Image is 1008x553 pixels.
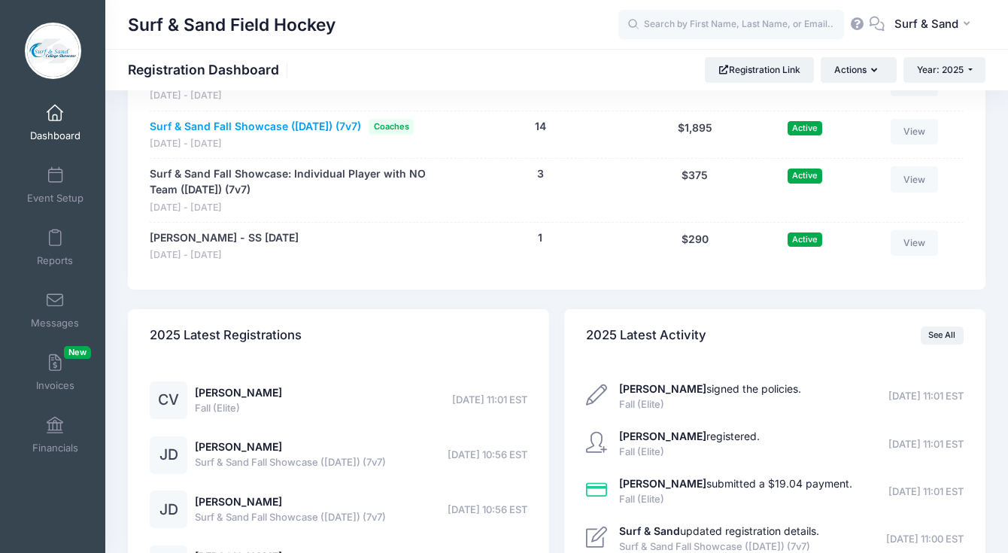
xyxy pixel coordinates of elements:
[150,314,302,357] h4: 2025 Latest Registrations
[150,248,299,263] span: [DATE] - [DATE]
[894,16,958,32] span: Surf & Sand
[150,89,408,103] span: [DATE] - [DATE]
[195,386,282,399] a: [PERSON_NAME]
[150,449,187,462] a: JD
[891,230,939,256] a: View
[36,379,74,392] span: Invoices
[195,440,282,453] a: [PERSON_NAME]
[20,346,91,399] a: InvoicesNew
[20,221,91,274] a: Reports
[537,166,544,182] button: 3
[821,57,896,83] button: Actions
[705,57,814,83] a: Registration Link
[128,8,335,42] h1: Surf & Sand Field Hockey
[619,430,706,442] strong: [PERSON_NAME]
[195,495,282,508] a: [PERSON_NAME]
[638,119,751,151] div: $1,895
[20,96,91,149] a: Dashboard
[788,232,822,247] span: Active
[150,436,187,474] div: JD
[619,445,760,460] span: Fall (Elite)
[64,346,91,359] span: New
[150,119,361,135] a: Surf & Sand Fall Showcase ([DATE]) (7v7)
[150,230,299,246] a: [PERSON_NAME] - SS [DATE]
[150,491,187,528] div: JD
[195,455,386,470] span: Surf & Sand Fall Showcase ([DATE]) (7v7)
[888,389,964,404] span: [DATE] 11:01 EST
[452,393,527,408] span: [DATE] 11:01 EST
[369,119,414,135] span: Coaches
[886,532,964,547] span: [DATE] 11:00 EST
[195,401,282,416] span: Fall (Elite)
[128,62,292,77] h1: Registration Dashboard
[788,121,822,135] span: Active
[903,57,985,83] button: Year: 2025
[619,382,801,395] a: [PERSON_NAME]signed the policies.
[618,10,844,40] input: Search by First Name, Last Name, or Email...
[150,504,187,517] a: JD
[195,510,386,525] span: Surf & Sand Fall Showcase ([DATE]) (7v7)
[20,159,91,211] a: Event Setup
[448,448,527,463] span: [DATE] 10:56 EST
[150,381,187,419] div: CV
[888,485,964,500] span: [DATE] 11:01 EST
[32,442,78,454] span: Financials
[20,284,91,336] a: Messages
[891,119,939,144] a: View
[30,129,80,142] span: Dashboard
[788,169,822,183] span: Active
[619,492,852,507] span: Fall (Elite)
[619,382,706,395] strong: [PERSON_NAME]
[20,409,91,461] a: Financials
[891,166,939,192] a: View
[37,254,73,267] span: Reports
[619,524,680,537] strong: Surf & Sand
[25,23,81,79] img: Surf & Sand Field Hockey
[619,430,760,442] a: [PERSON_NAME]registered.
[619,524,819,537] a: Surf & Sandupdated registration details.
[150,166,436,198] a: Surf & Sand Fall Showcase: Individual Player with NO Team ([DATE]) (7v7)
[917,64,964,75] span: Year: 2025
[885,8,985,42] button: Surf & Sand
[150,394,187,407] a: CV
[150,137,414,151] span: [DATE] - [DATE]
[535,119,546,135] button: 14
[619,477,706,490] strong: [PERSON_NAME]
[638,230,751,263] div: $290
[27,192,83,205] span: Event Setup
[638,166,751,214] div: $375
[586,314,706,357] h4: 2025 Latest Activity
[921,327,964,345] a: See All
[538,230,542,246] button: 1
[619,477,852,490] a: [PERSON_NAME]submitted a $19.04 payment.
[888,437,964,452] span: [DATE] 11:01 EST
[619,397,801,412] span: Fall (Elite)
[150,201,436,215] span: [DATE] - [DATE]
[448,503,527,518] span: [DATE] 10:56 EST
[31,317,79,330] span: Messages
